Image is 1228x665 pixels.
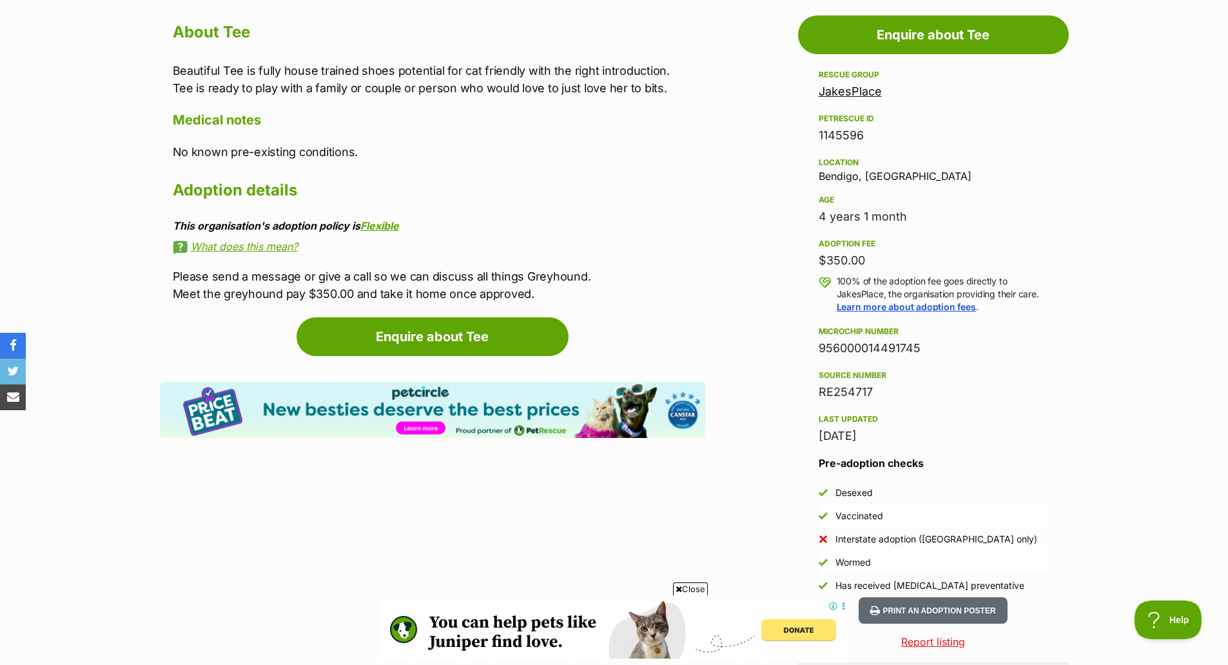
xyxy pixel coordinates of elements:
h2: Adoption details [173,176,705,204]
a: Enquire about Tee [798,15,1069,54]
h4: Medical notes [173,112,705,128]
div: Location [819,157,1048,168]
p: Please send a message or give a call so we can discuss all things Greyhound. Meet the greyhound p... [173,268,705,303]
div: Wormed [835,556,871,569]
div: 4 years 1 month [819,208,1048,226]
a: Learn more about adoption fees [837,301,976,312]
div: RE254717 [819,383,1048,401]
div: $350.00 [819,252,1048,270]
div: Source number [819,370,1048,381]
div: Microchip number [819,326,1048,337]
div: 956000014491745 [819,339,1048,357]
div: Bendigo, [GEOGRAPHIC_DATA] [819,155,1048,182]
a: Enquire about Tee [297,317,569,356]
img: No [819,535,828,544]
img: Yes [819,488,828,497]
div: PetRescue ID [819,114,1048,124]
div: Age [819,195,1048,205]
a: Flexible [360,219,399,232]
iframe: Advertisement [380,600,849,659]
h2: About Tee [173,18,705,46]
img: Yes [819,581,828,590]
a: What does this mean? [173,241,705,252]
div: [DATE] [819,427,1048,445]
iframe: Help Scout Beacon - Open [1135,600,1202,639]
img: Yes [819,511,828,521]
div: Rescue group [819,70,1048,80]
h3: Pre-adoption checks [819,455,1048,471]
a: Report listing [798,634,1069,650]
div: Adoption fee [819,239,1048,249]
button: Print an adoption poster [859,597,1007,624]
span: Close [673,582,708,595]
a: JakesPlace [819,84,882,98]
p: 100% of the adoption fee goes directly to JakesPlace, the organisation providing their care. . [837,275,1048,313]
img: Pet Circle promo banner [160,382,705,438]
div: This organisation's adoption policy is [173,220,705,232]
div: 1145596 [819,126,1048,144]
p: No known pre-existing conditions. [173,143,705,161]
img: Yes [819,558,828,567]
div: Desexed [835,486,873,499]
div: Interstate adoption ([GEOGRAPHIC_DATA] only) [835,533,1037,546]
p: Beautiful Tee is fully house trained shoes potential for cat friendly with the right introduction... [173,62,705,97]
div: Last updated [819,414,1048,424]
div: Has received [MEDICAL_DATA] preventative [835,579,1024,592]
div: Vaccinated [835,510,883,522]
